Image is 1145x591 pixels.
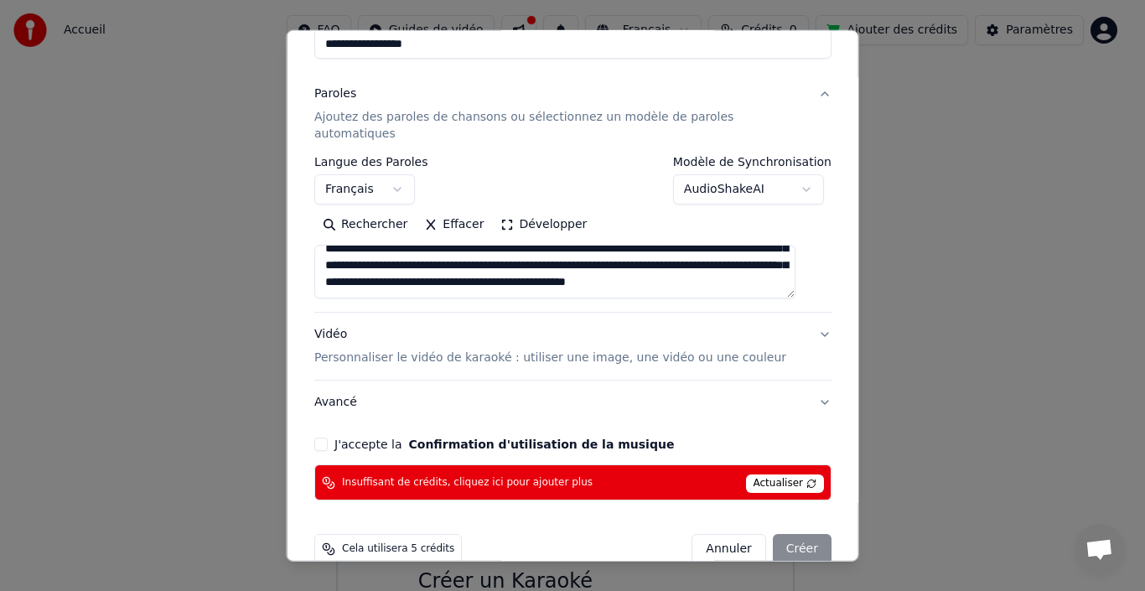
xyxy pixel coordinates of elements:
button: ParolesAjoutez des paroles de chansons ou sélectionnez un modèle de paroles automatiques [314,72,832,156]
p: Personnaliser le vidéo de karaoké : utiliser une image, une vidéo ou une couleur [314,350,786,366]
button: Avancé [314,381,832,424]
button: Effacer [416,211,492,238]
div: Paroles [314,86,356,102]
label: J'accepte la [334,438,674,450]
span: Insuffisant de crédits, cliquez ici pour ajouter plus [342,476,593,490]
button: VidéoPersonnaliser le vidéo de karaoké : utiliser une image, une vidéo ou une couleur [314,313,832,380]
button: Rechercher [314,211,416,238]
div: ParolesAjoutez des paroles de chansons ou sélectionnez un modèle de paroles automatiques [314,156,832,312]
label: Langue des Paroles [314,156,428,168]
button: Développer [492,211,595,238]
div: Vidéo [314,326,786,366]
button: J'accepte la [408,438,674,450]
button: Annuler [692,534,765,564]
p: Ajoutez des paroles de chansons ou sélectionnez un modèle de paroles automatiques [314,109,805,143]
span: Actualiser [745,474,824,493]
label: Modèle de Synchronisation [672,156,831,168]
span: Cela utilisera 5 crédits [342,542,454,556]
